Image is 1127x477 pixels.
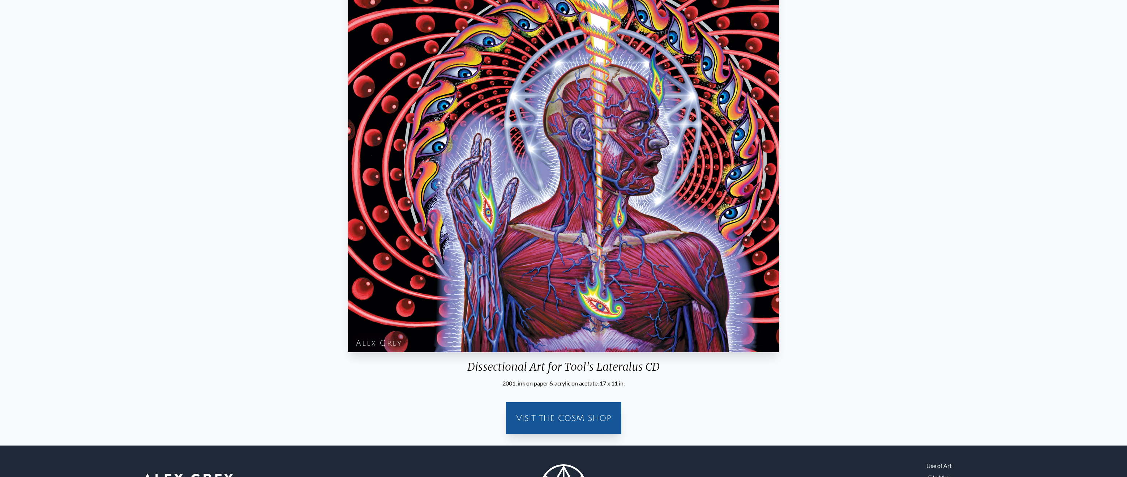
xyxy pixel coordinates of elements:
[345,360,782,379] div: Dissectional Art for Tool's Lateralus CD
[510,406,617,430] a: Visit the CoSM Shop
[926,461,952,470] a: Use of Art
[345,379,782,388] div: 2001, ink on paper & acrylic on acetate, 17 x 11 in.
